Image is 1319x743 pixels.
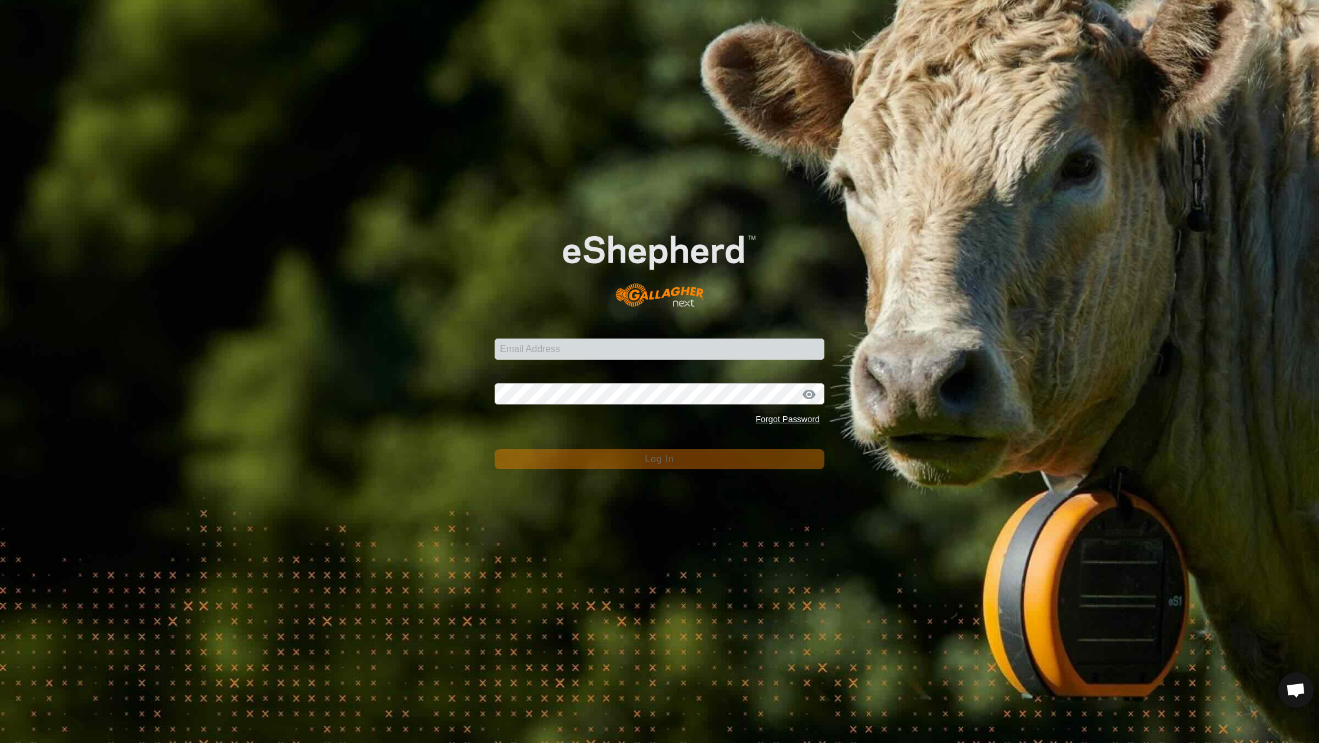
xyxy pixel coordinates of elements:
[495,339,824,360] input: Email Address
[528,208,791,320] img: E-shepherd Logo
[755,414,820,424] a: Forgot Password
[645,454,674,464] span: Log In
[495,449,824,469] button: Log In
[1278,672,1314,708] div: Open chat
